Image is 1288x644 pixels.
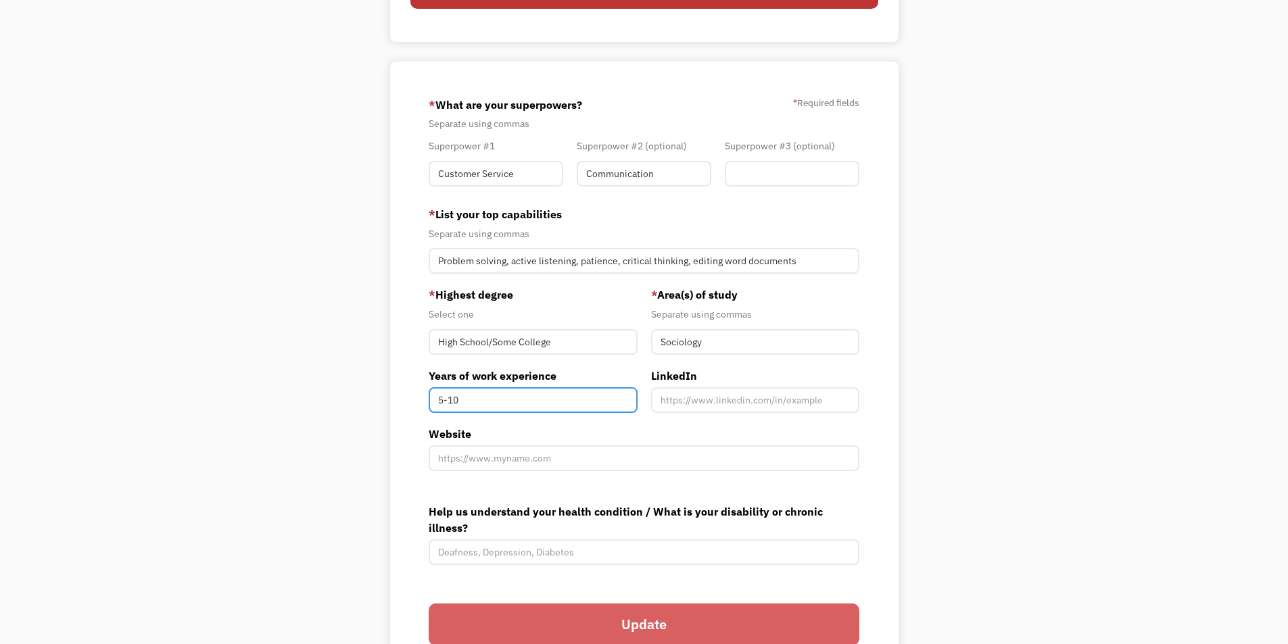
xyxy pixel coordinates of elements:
input: https://www.myname.com [429,445,860,471]
label: Required fields [793,95,859,111]
div: Separate using commas [429,116,860,132]
label: Years of work experience [429,368,638,384]
label: What are your superpowers? [429,94,582,116]
label: Help us understand your health condition / What is your disability or chronic illness? [429,503,860,536]
label: LinkedIn [651,368,860,384]
input: Anthropology, Education [651,329,860,355]
input: https://www.linkedin.com/in/example [651,387,860,413]
div: Separate using commas [429,226,860,242]
input: 5-10 [429,387,638,413]
div: Select one [429,306,638,322]
div: Superpower #3 (optional) [725,138,859,154]
input: Deafness, Depression, Diabetes [429,539,860,565]
input: Videography, photography, accounting [429,248,860,274]
div: Superpower #1 [429,138,563,154]
div: Superpower #2 (optional) [577,138,711,154]
div: Separate using commas [651,306,860,322]
label: Area(s) of study [651,287,860,303]
label: Highest degree [429,287,638,303]
label: List your top capabilities [429,206,860,222]
label: Website [429,426,860,442]
input: Masters [429,329,638,355]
